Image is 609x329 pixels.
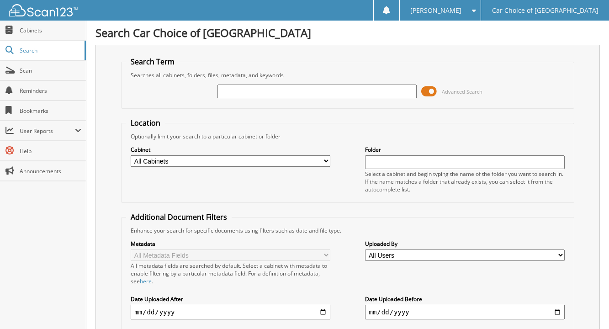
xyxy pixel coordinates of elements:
[442,88,482,95] span: Advanced Search
[131,305,330,319] input: start
[365,146,564,154] label: Folder
[131,295,330,303] label: Date Uploaded After
[20,107,81,115] span: Bookmarks
[20,27,81,34] span: Cabinets
[95,25,600,40] h1: Search Car Choice of [GEOGRAPHIC_DATA]
[410,8,461,13] span: [PERSON_NAME]
[20,147,81,155] span: Help
[20,127,75,135] span: User Reports
[20,47,80,54] span: Search
[126,57,179,67] legend: Search Term
[365,295,564,303] label: Date Uploaded Before
[131,262,330,285] div: All metadata fields are searched by default. Select a cabinet with metadata to enable filtering b...
[131,146,330,154] label: Cabinet
[492,8,598,13] span: Car Choice of [GEOGRAPHIC_DATA]
[20,87,81,95] span: Reminders
[126,118,165,128] legend: Location
[126,227,569,234] div: Enhance your search for specific documents using filters such as date and file type.
[126,71,569,79] div: Searches all cabinets, folders, files, metadata, and keywords
[365,240,564,248] label: Uploaded By
[9,4,78,16] img: scan123-logo-white.svg
[20,67,81,74] span: Scan
[126,133,569,140] div: Optionally limit your search to a particular cabinet or folder
[131,240,330,248] label: Metadata
[20,167,81,175] span: Announcements
[126,212,232,222] legend: Additional Document Filters
[140,277,152,285] a: here
[365,170,564,193] div: Select a cabinet and begin typing the name of the folder you want to search in. If the name match...
[365,305,564,319] input: end
[563,285,609,329] iframe: Chat Widget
